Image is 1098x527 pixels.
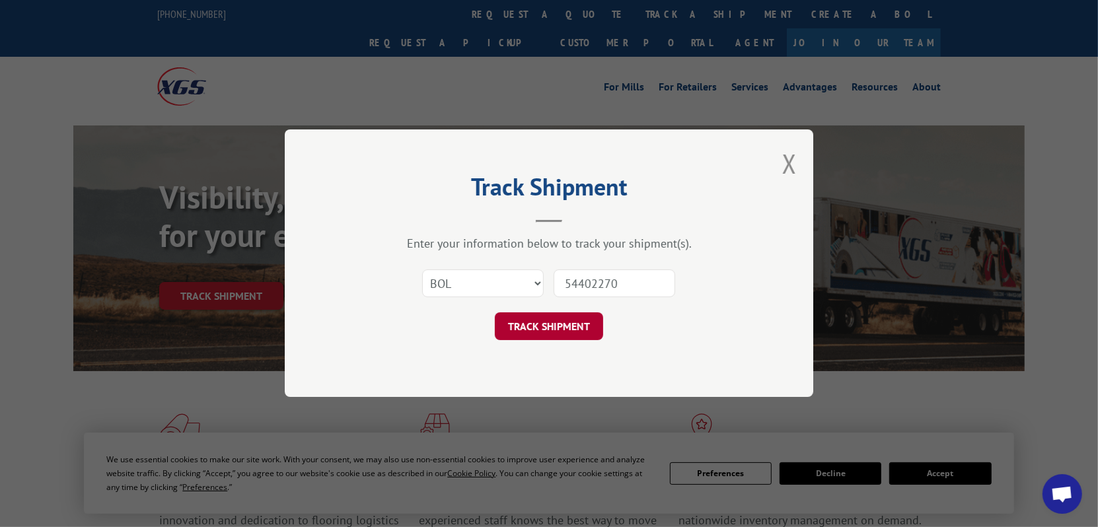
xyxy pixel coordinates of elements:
[554,270,675,298] input: Number(s)
[782,146,797,181] button: Close modal
[351,178,747,203] h2: Track Shipment
[1043,474,1082,514] div: Open chat
[495,313,603,341] button: TRACK SHIPMENT
[351,236,747,252] div: Enter your information below to track your shipment(s).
